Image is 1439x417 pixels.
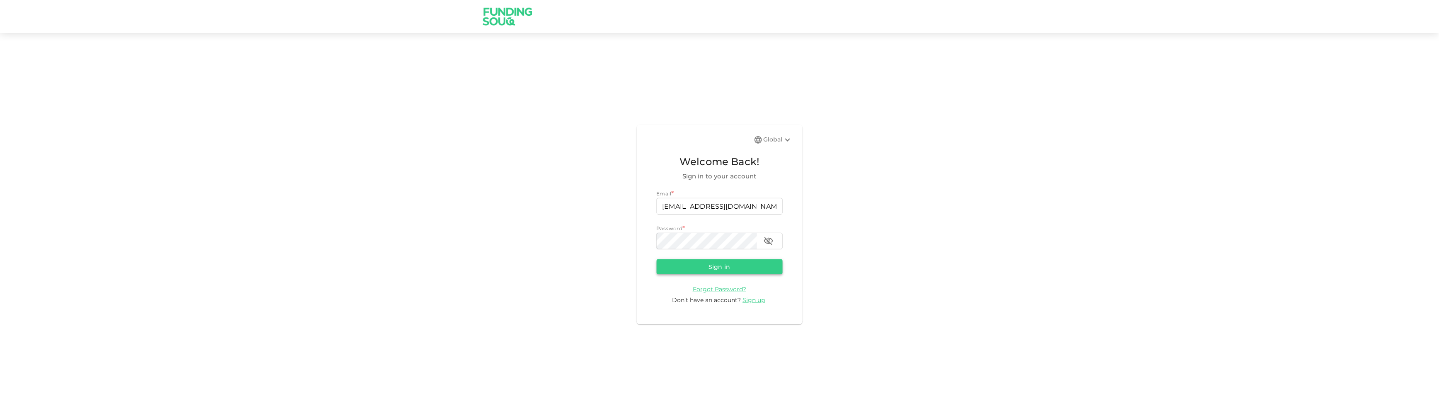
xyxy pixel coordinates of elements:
span: Welcome Back! [657,154,783,170]
span: Email [657,190,672,197]
span: Don’t have an account? [672,296,741,304]
a: Forgot Password? [693,285,746,293]
span: Sign in to your account [657,171,783,181]
span: Sign up [743,296,765,304]
span: Password [657,225,683,232]
button: Sign in [657,259,783,274]
input: email [657,198,783,215]
input: password [657,233,757,249]
div: Global [764,135,793,145]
